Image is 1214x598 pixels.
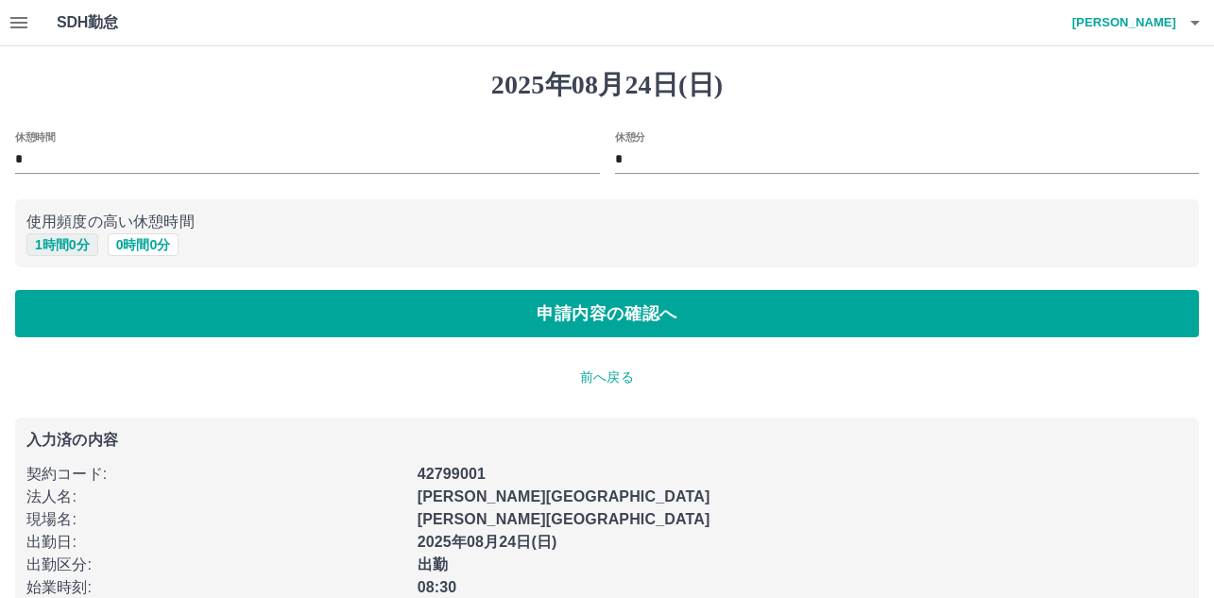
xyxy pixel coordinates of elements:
[26,211,1188,233] p: 使用頻度の高い休憩時間
[418,534,557,550] b: 2025年08月24日(日)
[418,556,448,572] b: 出勤
[418,579,457,595] b: 08:30
[615,129,645,144] label: 休憩分
[26,554,406,576] p: 出勤区分 :
[418,511,710,527] b: [PERSON_NAME][GEOGRAPHIC_DATA]
[418,466,486,482] b: 42799001
[15,129,55,144] label: 休憩時間
[15,69,1199,101] h1: 2025年08月24日(日)
[15,367,1199,387] p: 前へ戻る
[15,290,1199,337] button: 申請内容の確認へ
[26,233,98,256] button: 1時間0分
[26,433,1188,448] p: 入力済の内容
[26,531,406,554] p: 出勤日 :
[108,233,180,256] button: 0時間0分
[26,486,406,508] p: 法人名 :
[418,488,710,504] b: [PERSON_NAME][GEOGRAPHIC_DATA]
[26,508,406,531] p: 現場名 :
[26,463,406,486] p: 契約コード :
